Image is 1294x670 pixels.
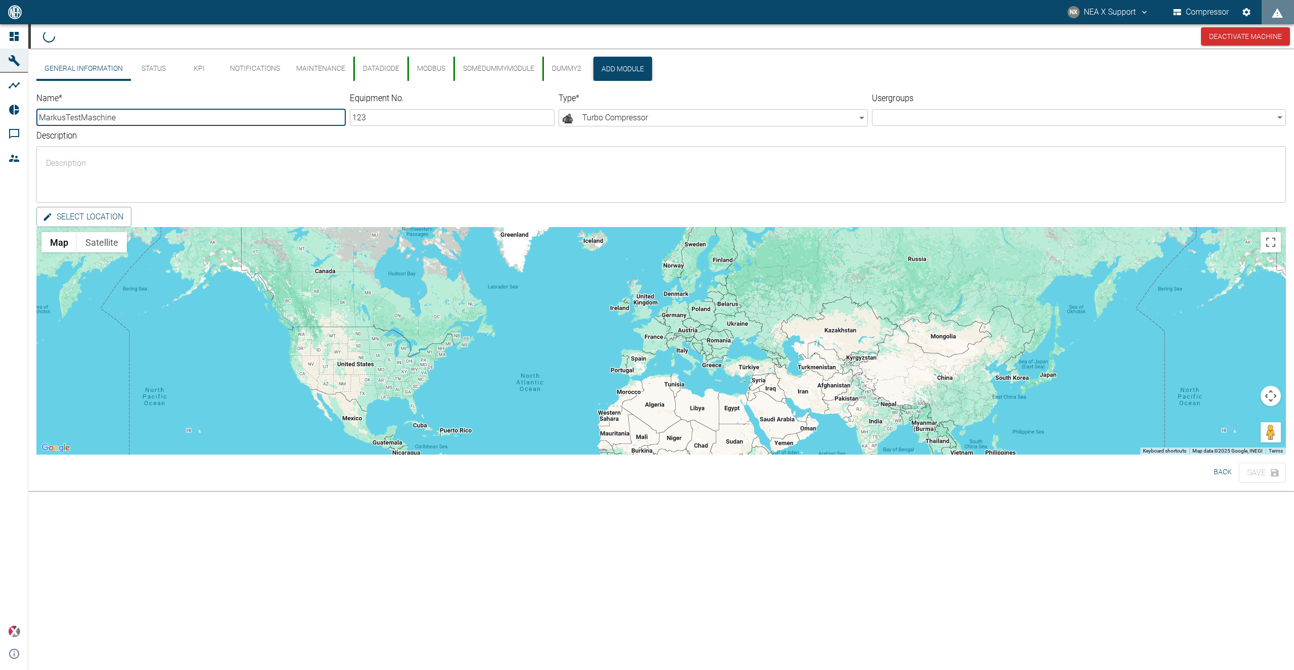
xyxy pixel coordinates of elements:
img: Xplore Logo [8,626,20,638]
button: Back [1207,463,1239,481]
button: DUMMY2 [542,57,589,81]
label: Equipment No. [350,93,503,105]
label: Usergroups [872,93,1182,105]
input: Equipment No. [350,109,554,126]
button: Add Module [593,57,652,81]
button: DataDiode [353,57,407,81]
input: Name [36,109,346,126]
button: Modbus [407,57,453,81]
button: Settings [1237,3,1256,21]
label: Description [36,129,974,142]
div: NX [1068,6,1080,18]
button: SomeDummyModule [453,57,542,81]
button: support@neaxplore.com [1066,3,1150,21]
img: logo [7,5,23,19]
label: Type * [559,93,791,105]
button: Notifications [222,57,288,81]
button: Select location [36,207,131,227]
button: Status [131,57,176,81]
button: Deactivate Machine [1201,27,1290,46]
button: KPI [176,57,222,81]
span: Turbo Compressor [561,112,856,124]
label: Name * [36,93,268,105]
button: General Information [36,57,131,81]
button: Compressor [1171,3,1231,21]
button: Maintenance [288,57,353,81]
